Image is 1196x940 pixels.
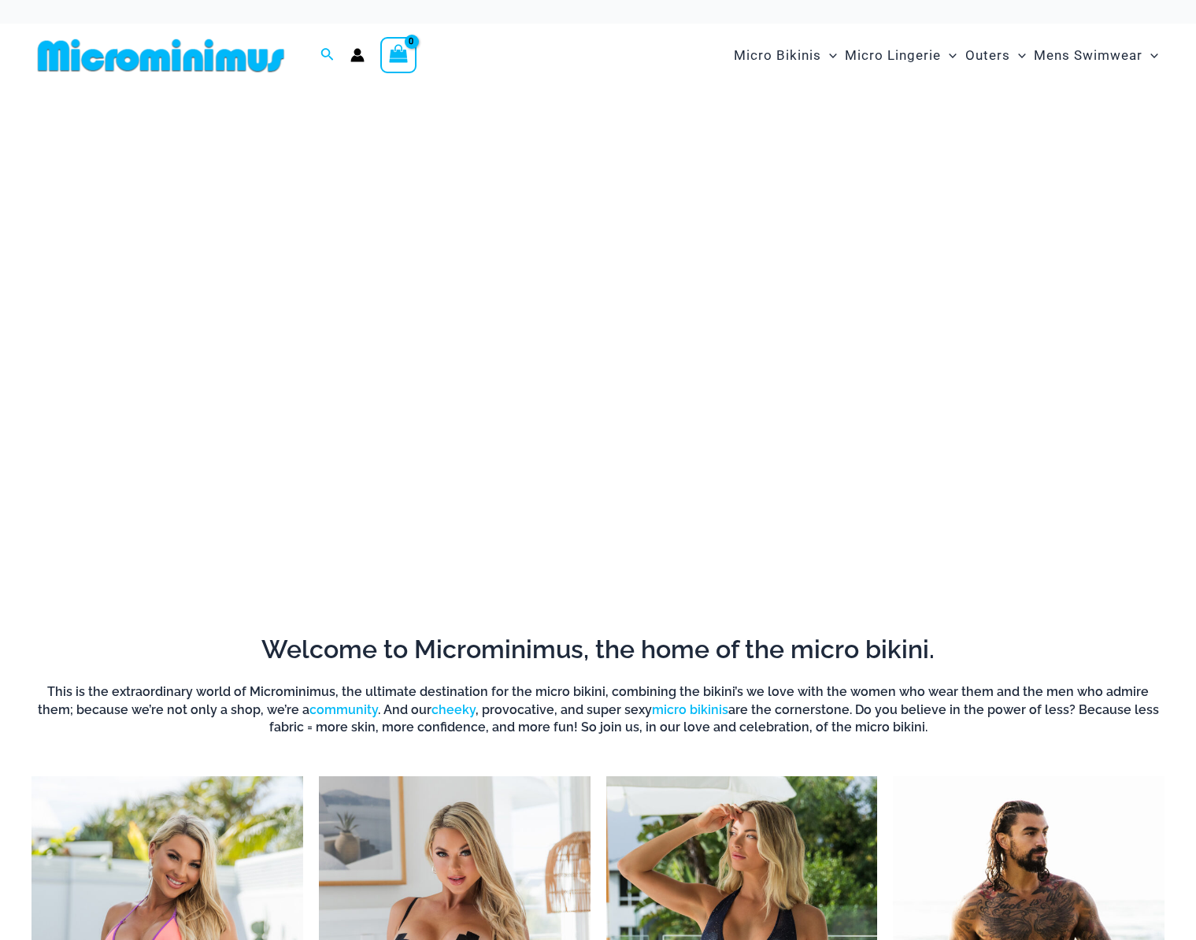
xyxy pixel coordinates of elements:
[31,38,291,73] img: MM SHOP LOGO FLAT
[941,35,957,76] span: Menu Toggle
[841,31,961,80] a: Micro LingerieMenu ToggleMenu Toggle
[728,29,1165,82] nav: Site Navigation
[734,35,821,76] span: Micro Bikinis
[31,633,1165,666] h2: Welcome to Microminimus, the home of the micro bikini.
[961,31,1030,80] a: OutersMenu ToggleMenu Toggle
[320,46,335,65] a: Search icon link
[1034,35,1142,76] span: Mens Swimwear
[431,702,476,717] a: cheeky
[350,48,365,62] a: Account icon link
[845,35,941,76] span: Micro Lingerie
[730,31,841,80] a: Micro BikinisMenu ToggleMenu Toggle
[1030,31,1162,80] a: Mens SwimwearMenu ToggleMenu Toggle
[1010,35,1026,76] span: Menu Toggle
[380,37,417,73] a: View Shopping Cart, empty
[821,35,837,76] span: Menu Toggle
[652,702,728,717] a: micro bikinis
[31,683,1165,736] h6: This is the extraordinary world of Microminimus, the ultimate destination for the micro bikini, c...
[309,702,378,717] a: community
[1142,35,1158,76] span: Menu Toggle
[965,35,1010,76] span: Outers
